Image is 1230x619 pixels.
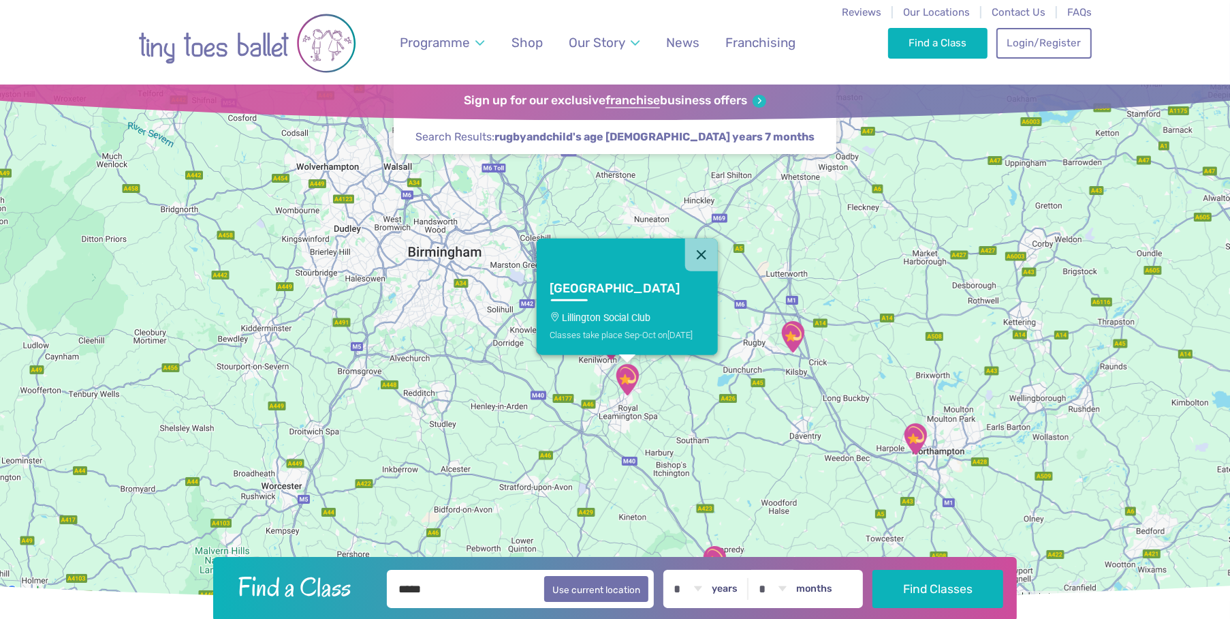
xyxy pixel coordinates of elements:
[505,27,550,59] a: Shop
[605,93,660,108] strong: franchise
[898,422,932,456] div: The Elgar centre
[888,28,988,58] a: Find a Class
[494,130,526,145] span: rugby
[872,570,1004,608] button: Find Classes
[544,576,648,602] button: Use current location
[550,312,704,322] p: Lillington Social Club
[659,27,706,59] a: News
[685,238,718,271] button: Close
[719,27,802,59] a: Franchising
[3,583,48,601] a: Open this area in Google Maps (opens a new window)
[464,93,766,108] a: Sign up for our exclusivefranchisebusiness offers
[666,35,699,50] span: News
[394,27,491,59] a: Programme
[996,28,1092,58] a: Login/Register
[1067,6,1092,18] a: FAQs
[796,583,832,595] label: months
[610,363,644,397] div: Lillington Social Club
[537,271,718,354] a: [GEOGRAPHIC_DATA]Lillington Social ClubClasses take place Sep-Oct on[DATE]
[776,320,810,354] div: The Barn Community Centre
[697,545,731,579] div: Hanwell Fields Community Centre
[563,27,646,59] a: Our Story
[712,583,738,595] label: years
[992,6,1045,18] a: Contact Us
[903,6,970,18] a: Our Locations
[667,329,693,339] span: [DATE]
[546,130,815,145] span: child's age [DEMOGRAPHIC_DATA] years 7 months
[725,35,795,50] span: Franchising
[842,6,881,18] a: Reviews
[138,9,356,78] img: tiny toes ballet
[569,35,625,50] span: Our Story
[550,281,680,297] h3: [GEOGRAPHIC_DATA]
[594,327,628,361] div: Kenilworth School
[400,35,470,50] span: Programme
[550,329,704,339] div: Classes take place Sep-Oct on
[227,570,378,604] h2: Find a Class
[511,35,543,50] span: Shop
[494,130,815,143] strong: and
[3,583,48,601] img: Google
